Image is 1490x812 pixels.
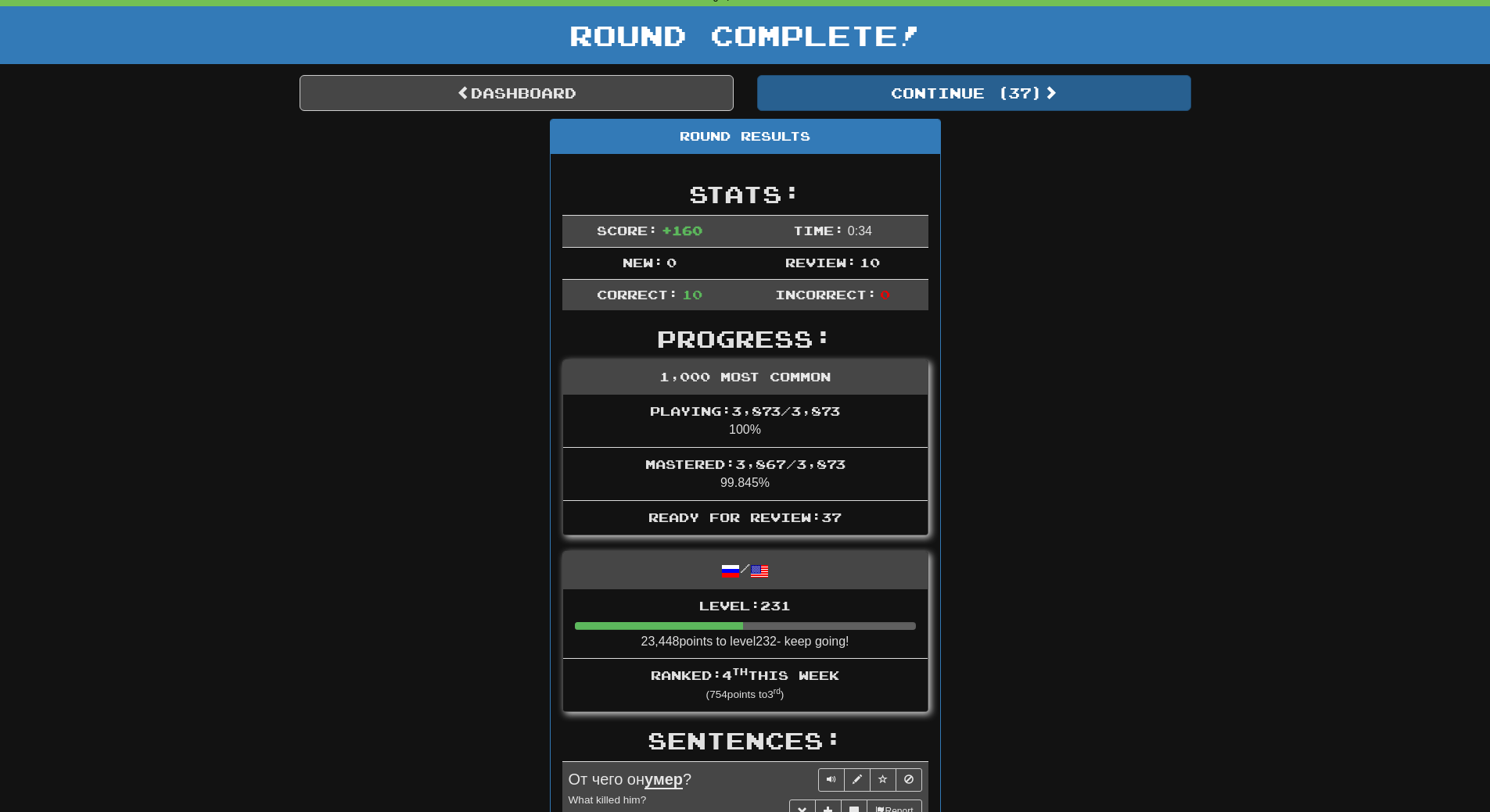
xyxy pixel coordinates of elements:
span: Level: 231 [699,598,791,613]
span: 10 [860,255,880,270]
span: 0 : 34 [848,224,872,238]
li: 23,448 points to level 232 - keep going! [563,589,928,660]
sup: th [732,666,748,677]
h2: Sentences: [562,728,928,753]
span: От чего он ? [569,771,692,789]
span: Mastered: 3,867 / 3,873 [645,456,846,471]
small: ( 754 points to 3 ) [706,689,784,700]
span: Ranked: 4 this week [651,667,839,682]
a: Dashboard [300,75,734,111]
span: 0 [880,287,890,302]
span: 10 [682,287,702,302]
h2: Stats: [562,181,928,207]
button: Play sentence audio [818,768,845,792]
span: Score: [597,223,658,238]
div: Sentence controls [818,768,922,792]
u: умер [644,771,683,789]
div: Round Results [551,120,940,154]
span: Incorrect: [775,287,877,302]
div: / [563,552,928,588]
span: New: [623,255,663,270]
small: What killed him? [569,794,647,806]
li: 99.845% [563,447,928,501]
button: Toggle ignore [896,768,922,792]
h2: Progress: [562,326,928,352]
button: Toggle favorite [870,768,896,792]
h1: Round Complete! [5,20,1485,51]
span: Review: [785,255,856,270]
span: 0 [666,255,677,270]
span: Ready for Review: 37 [648,510,842,524]
button: Edit sentence [844,768,871,792]
div: 1,000 Most Common [563,360,928,395]
span: Time: [793,223,844,238]
span: Playing: 3,873 / 3,873 [650,403,840,418]
span: + 160 [662,223,702,238]
li: 100% [563,395,928,448]
sup: rd [774,687,781,696]
button: Continue (37) [757,75,1191,111]
span: Correct: [597,287,678,302]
